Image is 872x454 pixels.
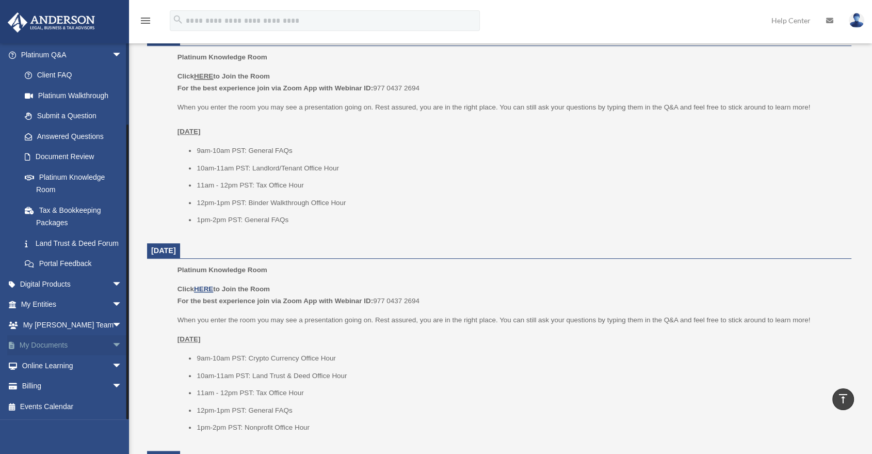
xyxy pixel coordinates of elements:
span: Platinum Knowledge Room [177,266,267,274]
li: 9am-10am PST: General FAQs [197,145,844,157]
a: My [PERSON_NAME] Teamarrow_drop_down [7,315,138,335]
li: 11am - 12pm PST: Tax Office Hour [197,387,844,399]
a: vertical_align_top [832,388,854,410]
a: Platinum Walkthrough [14,85,138,106]
li: 10am-11am PST: Landlord/Tenant Office Hour [197,162,844,175]
b: Click to Join the Room [177,72,270,80]
li: 10am-11am PST: Land Trust & Deed Office Hour [197,370,844,382]
li: 12pm-1pm PST: Binder Walkthrough Office Hour [197,197,844,209]
b: For the best experience join via Zoom App with Webinar ID: [177,84,373,92]
p: 977 0437 2694 [177,283,844,307]
a: Platinum Q&Aarrow_drop_down [7,44,138,65]
u: HERE [194,72,213,80]
a: My Documentsarrow_drop_down [7,335,138,356]
span: arrow_drop_down [112,355,133,377]
span: [DATE] [151,246,176,255]
a: Online Learningarrow_drop_down [7,355,138,376]
p: When you enter the room you may see a presentation going on. Rest assured, you are in the right p... [177,101,844,138]
a: Events Calendar [7,396,138,417]
b: For the best experience join via Zoom App with Webinar ID: [177,297,373,305]
a: Document Review [14,147,138,167]
img: User Pic [849,13,864,28]
span: arrow_drop_down [112,44,133,66]
a: HERE [194,285,213,293]
a: My Entitiesarrow_drop_down [7,294,138,315]
span: arrow_drop_down [112,376,133,397]
a: Portal Feedback [14,254,138,274]
a: Client FAQ [14,65,138,86]
u: [DATE] [177,335,201,343]
a: Platinum Knowledge Room [14,167,133,200]
span: arrow_drop_down [112,274,133,295]
a: Answered Questions [14,126,138,147]
a: Billingarrow_drop_down [7,376,138,397]
i: vertical_align_top [837,393,849,405]
i: menu [139,14,152,27]
li: 11am - 12pm PST: Tax Office Hour [197,179,844,192]
i: search [172,14,184,25]
a: Digital Productsarrow_drop_down [7,274,138,294]
li: 9am-10am PST: Crypto Currency Office Hour [197,352,844,365]
u: [DATE] [177,128,201,135]
li: 1pm-2pm PST: Nonprofit Office Hour [197,421,844,434]
li: 12pm-1pm PST: General FAQs [197,404,844,417]
p: When you enter the room you may see a presentation going on. Rest assured, you are in the right p... [177,314,844,326]
span: arrow_drop_down [112,335,133,356]
a: Land Trust & Deed Forum [14,233,138,254]
a: Submit a Question [14,106,138,127]
span: arrow_drop_down [112,294,133,316]
b: Click to Join the Room [177,285,270,293]
a: Tax & Bookkeeping Packages [14,200,138,233]
p: 977 0437 2694 [177,70,844,95]
a: menu [139,18,152,27]
span: Platinum Knowledge Room [177,53,267,61]
li: 1pm-2pm PST: General FAQs [197,214,844,226]
img: Anderson Advisors Platinum Portal [5,12,98,33]
span: arrow_drop_down [112,315,133,336]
